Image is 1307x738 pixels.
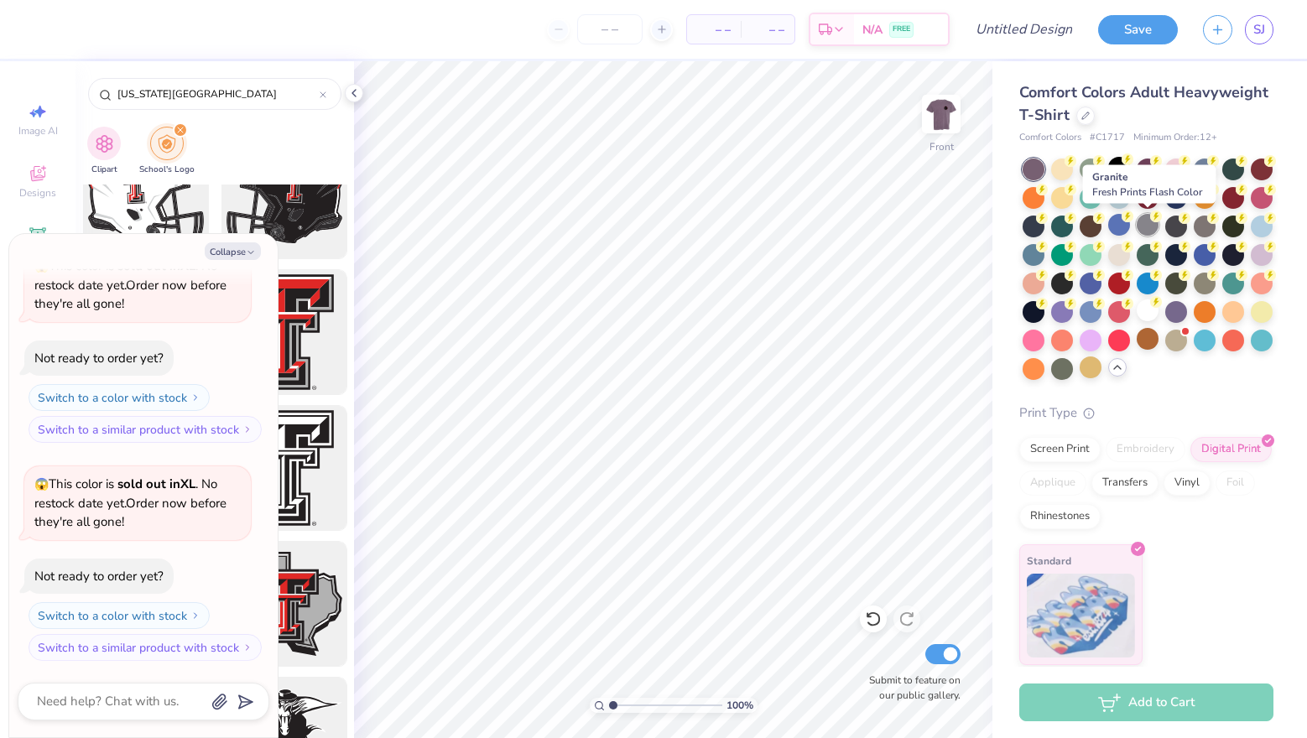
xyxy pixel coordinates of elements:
[1106,437,1185,462] div: Embroidery
[1091,470,1159,496] div: Transfers
[87,127,121,176] button: filter button
[1019,470,1086,496] div: Applique
[962,13,1086,46] input: Untitled Design
[91,164,117,176] span: Clipart
[1019,504,1101,529] div: Rhinestones
[1019,403,1273,423] div: Print Type
[158,134,176,153] img: School's Logo Image
[1083,165,1216,204] div: Granite
[95,134,114,153] img: Clipart Image
[190,611,200,621] img: Switch to a color with stock
[577,14,643,44] input: – –
[19,186,56,200] span: Designs
[1133,131,1217,145] span: Minimum Order: 12 +
[862,21,883,39] span: N/A
[1245,15,1273,44] a: SJ
[34,476,49,492] span: 😱
[139,164,195,176] span: School's Logo
[242,424,253,434] img: Switch to a similar product with stock
[1098,15,1178,44] button: Save
[924,97,958,131] img: Front
[1019,437,1101,462] div: Screen Print
[1027,574,1135,657] img: Standard
[860,673,961,703] label: Submit to feature on our public gallery.
[34,257,227,312] span: This color is . No restock date yet. Order now before they're all gone!
[29,384,210,411] button: Switch to a color with stock
[34,568,164,585] div: Not ready to order yet?
[1092,185,1202,199] span: Fresh Prints Flash Color
[87,127,121,176] div: filter for Clipart
[117,476,195,492] strong: sold out in XL
[1019,131,1081,145] span: Comfort Colors
[1216,470,1255,496] div: Foil
[697,21,731,39] span: – –
[1019,82,1268,125] span: Comfort Colors Adult Heavyweight T-Shirt
[116,86,320,102] input: Try "WashU"
[29,416,262,443] button: Switch to a similar product with stock
[29,634,262,661] button: Switch to a similar product with stock
[1253,20,1265,39] span: SJ
[1190,437,1272,462] div: Digital Print
[18,124,58,138] span: Image AI
[29,602,210,629] button: Switch to a color with stock
[751,21,784,39] span: – –
[190,392,200,403] img: Switch to a color with stock
[34,350,164,366] div: Not ready to order yet?
[1027,552,1071,569] span: Standard
[726,698,753,713] span: 100 %
[139,127,195,176] button: filter button
[242,642,253,652] img: Switch to a similar product with stock
[205,242,261,260] button: Collapse
[1164,470,1211,496] div: Vinyl
[139,127,195,176] div: filter for School's Logo
[893,23,910,35] span: FREE
[929,139,954,154] div: Front
[1090,131,1125,145] span: # C1717
[34,476,227,530] span: This color is . No restock date yet. Order now before they're all gone!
